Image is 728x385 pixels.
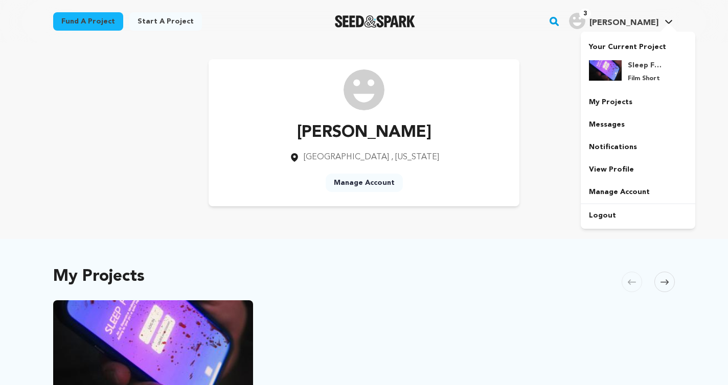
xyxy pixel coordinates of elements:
[581,158,695,181] a: View Profile
[53,270,145,284] h2: My Projects
[589,38,687,91] a: Your Current Project Sleep For Me Film Short
[628,60,665,70] h4: Sleep For Me
[304,153,389,161] span: [GEOGRAPHIC_DATA]
[391,153,439,161] span: , [US_STATE]
[589,19,658,27] span: [PERSON_NAME]
[567,11,675,32] span: Vincent R.'s Profile
[289,121,439,145] p: [PERSON_NAME]
[569,13,585,29] img: user.png
[581,181,695,203] a: Manage Account
[326,174,403,192] a: Manage Account
[569,13,658,29] div: Vincent R.'s Profile
[589,60,622,81] img: 1b246e0e6879ff08.jpg
[589,38,687,52] p: Your Current Project
[344,69,384,110] img: /img/default-images/user/medium/user.png image
[579,9,591,19] span: 3
[129,12,202,31] a: Start a project
[581,204,695,227] a: Logout
[567,11,675,29] a: Vincent R.'s Profile
[581,136,695,158] a: Notifications
[335,15,415,28] img: Seed&Spark Logo Dark Mode
[628,75,665,83] p: Film Short
[581,113,695,136] a: Messages
[335,15,415,28] a: Seed&Spark Homepage
[581,91,695,113] a: My Projects
[53,12,123,31] a: Fund a project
